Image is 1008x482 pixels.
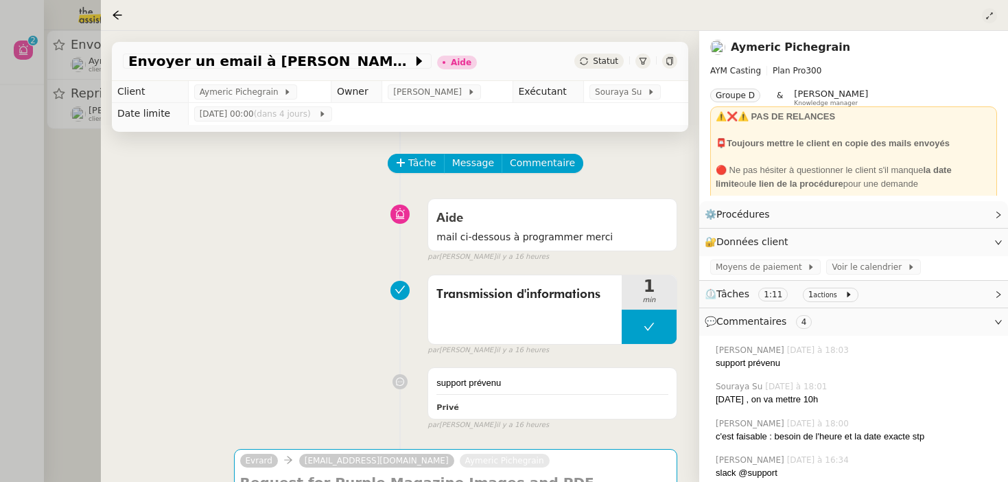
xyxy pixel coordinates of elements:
span: Moyens de paiement [716,260,807,274]
a: Aymeric Pichegrain [460,455,550,467]
nz-tag: 1:11 [758,288,788,301]
strong: le lien de la procédure [749,179,843,189]
span: 💬 [705,316,817,327]
span: ⚙️ [705,207,776,222]
div: 🔐Données client [699,229,1008,255]
div: 💬Commentaires 4 [699,308,1008,335]
span: [PERSON_NAME] [716,344,787,356]
span: [PERSON_NAME] [794,89,868,99]
b: Privé [436,403,458,412]
span: [PERSON_NAME] [393,85,467,99]
div: support prévenu [716,356,997,370]
span: Statut [593,56,618,66]
span: 1 [622,278,677,295]
small: [PERSON_NAME] [427,420,549,431]
div: ⏲️Tâches 1:11 1actions [699,281,1008,308]
span: Envoyer un email à [PERSON_NAME] [128,54,412,68]
div: 🔴 Ne pas hésiter à questionner le client s'il manque ou pour une demande [716,163,992,190]
div: Aide [451,58,471,67]
span: [DATE] à 16:34 [787,454,852,466]
span: Tâche [408,155,436,171]
span: Aide [436,212,463,225]
span: 1 [808,290,814,299]
span: par [427,420,439,431]
a: Evrard [240,455,278,467]
span: [DATE] à 18:01 [765,380,830,393]
span: Knowledge manager [794,100,858,107]
div: c'est faisable : besoin de l'heure et la date exacte stp [716,430,997,444]
span: Souraya Su [716,380,765,393]
td: Exécutant [513,81,584,103]
span: [DATE] 00:00 [200,107,318,121]
div: support prévenu [436,376,668,390]
span: Commentaire [510,155,575,171]
span: Voir le calendrier [832,260,906,274]
span: Tâches [716,288,749,299]
span: mail ci-dessous à programmer merci [436,229,668,245]
span: il y a 16 heures [496,251,549,263]
span: Aymeric Pichegrain [200,85,284,99]
small: [PERSON_NAME] [427,251,549,263]
span: min [622,295,677,306]
span: [EMAIL_ADDRESS][DOMAIN_NAME] [305,456,449,466]
span: Transmission d'informations [436,284,613,305]
span: Commentaires [716,316,786,327]
span: AYM Casting [710,66,761,76]
nz-tag: 4 [796,315,812,329]
td: Owner [331,81,382,103]
span: Souraya Su [595,85,647,99]
span: Message [452,155,494,171]
app-user-label: Knowledge manager [794,89,868,106]
div: [DATE] , on va mettre 10h [716,393,997,406]
span: il y a 16 heures [496,420,549,431]
span: [DATE] à 18:03 [787,344,852,356]
td: Date limite [112,103,188,125]
div: slack @support [716,466,997,480]
span: 300 [806,66,821,76]
strong: Toujours mettre le client en copie des mails envoyés [727,138,950,148]
span: Données client [716,236,788,247]
button: Tâche [388,154,445,173]
span: par [427,345,439,356]
span: (dans 4 jours) [254,109,314,119]
span: 🔐 [705,234,794,250]
button: Commentaire [502,154,583,173]
button: Message [444,154,502,173]
span: [PERSON_NAME] [716,454,787,466]
nz-tag: Groupe D [710,89,760,102]
a: Aymeric Pichegrain [731,41,850,54]
div: ⚙️Procédures [699,201,1008,228]
td: Client [112,81,188,103]
span: par [427,251,439,263]
small: actions [813,291,837,299]
span: & [777,89,783,106]
img: users%2F1PNv5soDtMeKgnH5onPMHqwjzQn1%2Favatar%2Fd0f44614-3c2d-49b8-95e9-0356969fcfd1 [710,40,725,55]
small: [PERSON_NAME] [427,345,549,356]
span: [DATE] à 18:00 [787,417,852,430]
span: Procédures [716,209,770,220]
span: Plan Pro [773,66,806,76]
span: [PERSON_NAME] [716,417,787,430]
div: 📮 [716,137,992,150]
strong: la date limite [716,165,952,189]
strong: ⚠️❌⚠️ PAS DE RELANCES [716,111,835,122]
span: ⏲️ [705,288,864,299]
span: il y a 16 heures [496,345,549,356]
